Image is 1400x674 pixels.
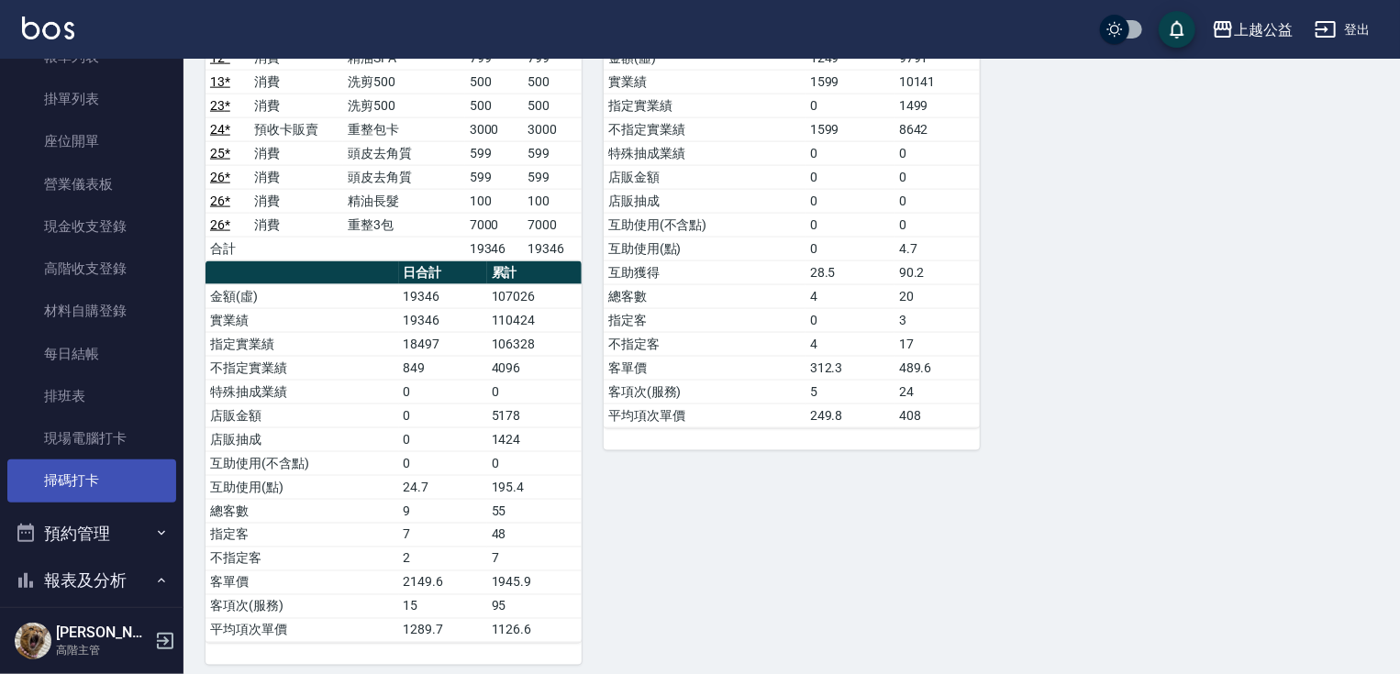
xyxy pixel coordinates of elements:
[894,94,980,117] td: 1499
[806,70,894,94] td: 1599
[806,260,894,284] td: 28.5
[206,594,399,618] td: 客項次(服務)
[487,594,582,618] td: 95
[250,165,343,189] td: 消費
[604,260,806,284] td: 互助獲得
[487,499,582,523] td: 55
[22,17,74,39] img: Logo
[806,237,894,260] td: 0
[7,290,176,332] a: 材料自購登錄
[1205,11,1300,49] button: 上越公益
[604,165,806,189] td: 店販金額
[604,213,806,237] td: 互助使用(不含點)
[399,523,487,547] td: 7
[1234,18,1293,41] div: 上越公益
[399,356,487,380] td: 849
[399,618,487,642] td: 1289.7
[604,308,806,332] td: 指定客
[250,117,343,141] td: 預收卡販賣
[894,213,980,237] td: 0
[523,117,582,141] td: 3000
[465,94,524,117] td: 500
[7,375,176,417] a: 排班表
[806,308,894,332] td: 0
[604,403,806,427] td: 平均項次單價
[806,213,894,237] td: 0
[806,165,894,189] td: 0
[487,332,582,356] td: 106328
[7,417,176,459] a: 現場電腦打卡
[806,141,894,165] td: 0
[206,618,399,642] td: 平均項次單價
[487,261,582,285] th: 累計
[399,594,487,618] td: 15
[487,618,582,642] td: 1126.6
[604,237,806,260] td: 互助使用(點)
[7,248,176,290] a: 高階收支登錄
[7,510,176,558] button: 預約管理
[604,117,806,141] td: 不指定實業績
[604,284,806,308] td: 總客數
[487,523,582,547] td: 48
[465,70,524,94] td: 500
[487,356,582,380] td: 4096
[604,70,806,94] td: 實業績
[206,403,399,427] td: 店販金額
[399,451,487,475] td: 0
[250,141,343,165] td: 消費
[894,141,980,165] td: 0
[523,94,582,117] td: 500
[206,451,399,475] td: 互助使用(不含點)
[487,308,582,332] td: 110424
[343,94,464,117] td: 洗剪500
[343,70,464,94] td: 洗剪500
[206,570,399,594] td: 客單價
[399,570,487,594] td: 2149.6
[399,308,487,332] td: 19346
[206,427,399,451] td: 店販抽成
[1159,11,1195,48] button: save
[806,94,894,117] td: 0
[487,427,582,451] td: 1424
[604,332,806,356] td: 不指定客
[7,333,176,375] a: 每日結帳
[250,94,343,117] td: 消費
[894,308,980,332] td: 3
[399,427,487,451] td: 0
[7,78,176,120] a: 掛單列表
[399,284,487,308] td: 19346
[465,141,524,165] td: 599
[487,403,582,427] td: 5178
[399,380,487,403] td: 0
[7,205,176,248] a: 現金收支登錄
[894,189,980,213] td: 0
[806,356,894,380] td: 312.3
[894,380,980,403] td: 24
[523,165,582,189] td: 599
[894,70,980,94] td: 10141
[806,117,894,141] td: 1599
[806,380,894,403] td: 5
[343,213,464,237] td: 重整3包
[487,570,582,594] td: 1945.9
[206,380,399,403] td: 特殊抽成業績
[7,557,176,604] button: 報表及分析
[487,475,582,499] td: 195.4
[523,70,582,94] td: 500
[487,380,582,403] td: 0
[206,284,399,308] td: 金額(虛)
[465,165,524,189] td: 599
[894,403,980,427] td: 408
[604,141,806,165] td: 特殊抽成業績
[604,23,980,428] table: a dense table
[250,189,343,213] td: 消費
[894,260,980,284] td: 90.2
[604,356,806,380] td: 客單價
[7,459,176,502] a: 掃碼打卡
[206,523,399,547] td: 指定客
[343,165,464,189] td: 頭皮去角質
[894,356,980,380] td: 489.6
[399,499,487,523] td: 9
[894,284,980,308] td: 20
[465,117,524,141] td: 3000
